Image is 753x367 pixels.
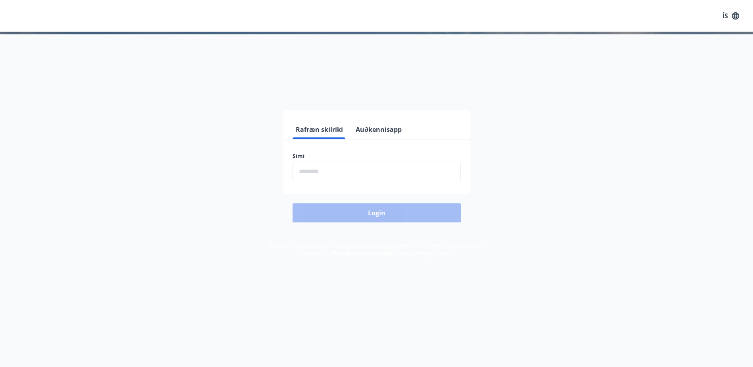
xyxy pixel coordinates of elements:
[252,85,501,94] span: Vinsamlegast skráðu þig inn með rafrænum skilríkjum eða Auðkennisappi.
[100,48,653,78] h1: Félagavefur, Sjúkraliðafélag Íslands
[269,241,484,257] span: Með því að skrá þig inn samþykkir þú að upplýsingar um þig séu meðhöndlaðar í samræmi við Sjúkral...
[333,249,393,257] a: Persónuverndarstefna
[352,120,405,139] button: Auðkennisapp
[293,152,461,160] label: Sími
[718,9,743,23] button: ÍS
[293,120,346,139] button: Rafræn skilríki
